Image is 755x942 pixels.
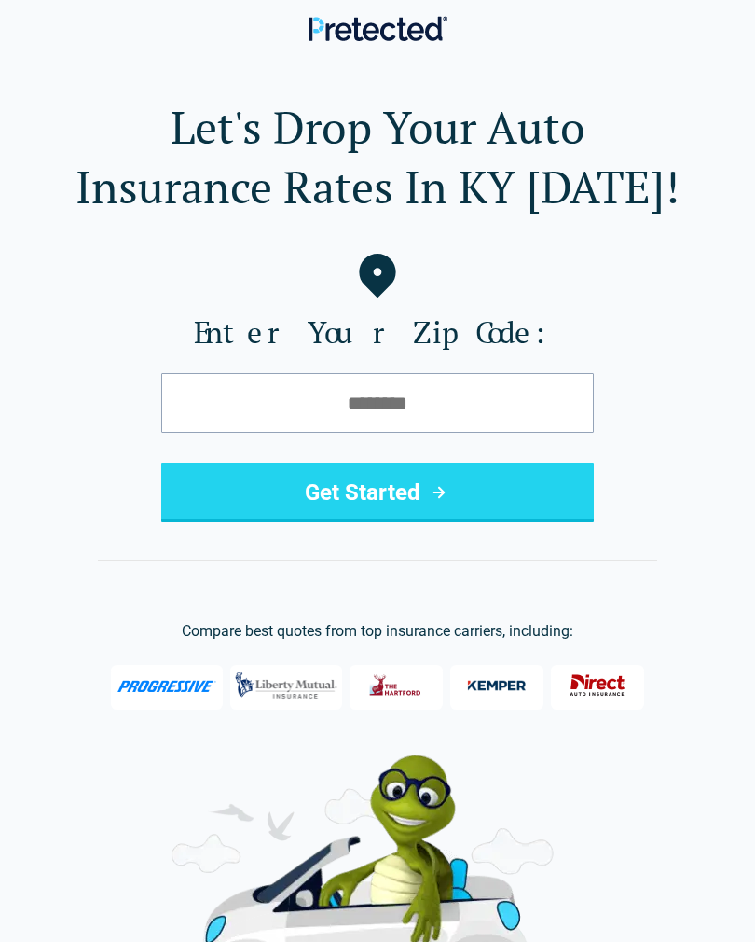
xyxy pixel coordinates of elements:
[30,620,725,643] p: Compare best quotes from top insurance carriers, including:
[230,663,342,708] img: Liberty Mutual
[30,313,725,351] label: Enter Your Zip Code:
[30,97,725,216] h1: Let's Drop Your Auto Insurance Rates In KY [DATE]!
[560,666,635,705] img: Direct General
[359,666,433,705] img: The Hartford
[117,680,217,693] img: Progressive
[161,463,594,522] button: Get Started
[309,16,447,41] img: Pretected
[460,666,534,705] img: Kemper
